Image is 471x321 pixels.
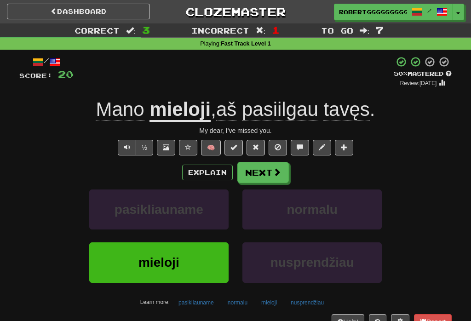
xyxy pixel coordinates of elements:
[138,255,179,269] span: mieloji
[75,26,120,35] span: Correct
[335,140,353,155] button: Add to collection (alt+a)
[256,296,282,310] button: mieloji
[313,140,331,155] button: Edit sentence (alt+d)
[142,24,150,35] span: 3
[237,162,289,183] button: Next
[242,242,382,282] button: nusprendžiau
[247,140,265,155] button: Reset to 0% Mastered (alt+r)
[182,165,233,180] button: Explain
[58,69,74,80] span: 20
[96,98,144,120] span: Mano
[136,140,153,155] button: ½
[223,296,253,310] button: normalu
[211,98,375,120] span: , .
[323,98,369,120] span: tavęs
[400,80,437,86] small: Review: [DATE]
[179,140,197,155] button: Favorite sentence (alt+f)
[89,242,229,282] button: mieloji
[270,255,354,269] span: nusprendžiau
[286,296,329,310] button: nusprendžiau
[157,140,175,155] button: Show image (alt+x)
[269,140,287,155] button: Ignore sentence (alt+i)
[427,7,432,14] span: /
[118,140,136,155] button: Play sentence audio (ctl+space)
[221,40,271,47] strong: Fast Track Level 1
[89,189,229,229] button: pasikliauname
[376,24,384,35] span: 7
[191,26,249,35] span: Incorrect
[287,202,337,217] span: normalu
[216,98,236,120] span: aš
[201,140,221,155] button: 🧠
[19,56,74,68] div: /
[256,27,266,34] span: :
[394,70,452,78] div: Mastered
[242,189,382,229] button: normalu
[242,98,318,120] span: pasiilgau
[224,140,243,155] button: Set this sentence to 100% Mastered (alt+m)
[140,299,170,305] small: Learn more:
[149,98,211,122] u: mieloji
[173,296,219,310] button: pasikliauname
[339,8,407,16] span: RobertGgggggggg
[116,140,153,155] div: Text-to-speech controls
[126,27,136,34] span: :
[360,27,370,34] span: :
[19,72,52,80] span: Score:
[291,140,309,155] button: Discuss sentence (alt+u)
[321,26,353,35] span: To go
[394,70,408,77] span: 50 %
[164,4,307,20] a: Clozemaster
[115,202,203,217] span: pasikliauname
[334,4,453,20] a: RobertGgggggggg /
[7,4,150,19] a: Dashboard
[19,126,452,135] div: My dear, I've missed you.
[272,24,280,35] span: 1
